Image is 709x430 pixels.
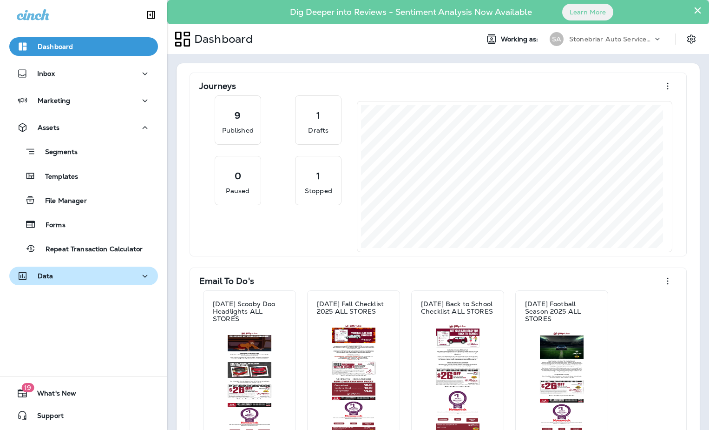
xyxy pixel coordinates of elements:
[305,186,332,195] p: Stopped
[569,35,653,43] p: Stonebriar Auto Services Group
[36,173,78,181] p: Templates
[9,190,158,210] button: File Manager
[263,11,559,13] p: Dig Deeper into Reviews - Sentiment Analysis Now Available
[36,221,66,230] p: Forms
[9,267,158,285] button: Data
[28,390,76,401] span: What's New
[38,43,73,50] p: Dashboard
[222,126,254,135] p: Published
[9,166,158,186] button: Templates
[9,64,158,83] button: Inbox
[36,148,78,157] p: Segments
[199,81,236,91] p: Journeys
[9,406,158,425] button: Support
[525,300,598,322] p: [DATE] Football Season 2025 ALL STORES
[9,384,158,403] button: 19What's New
[317,300,390,315] p: [DATE] Fall Checklist 2025 ALL STORES
[683,31,700,47] button: Settings
[9,215,158,234] button: Forms
[501,35,540,43] span: Working as:
[199,276,254,286] p: Email To Do's
[421,300,494,315] p: [DATE] Back to School Checklist ALL STORES
[693,3,702,18] button: Close
[138,6,164,24] button: Collapse Sidebar
[36,197,87,206] p: File Manager
[9,37,158,56] button: Dashboard
[9,239,158,258] button: Repeat Transaction Calculator
[226,186,249,195] p: Paused
[308,126,328,135] p: Drafts
[9,91,158,110] button: Marketing
[190,32,253,46] p: Dashboard
[235,171,241,181] p: 0
[38,124,59,131] p: Assets
[213,300,286,322] p: [DATE] Scooby Doo Headlights ALL STORES
[21,383,34,392] span: 19
[38,272,53,280] p: Data
[316,171,320,181] p: 1
[550,32,564,46] div: SA
[9,141,158,161] button: Segments
[316,111,320,120] p: 1
[9,118,158,137] button: Assets
[562,4,613,20] button: Learn More
[36,245,143,254] p: Repeat Transaction Calculator
[38,97,70,104] p: Marketing
[235,111,241,120] p: 9
[28,412,64,423] span: Support
[37,70,55,77] p: Inbox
